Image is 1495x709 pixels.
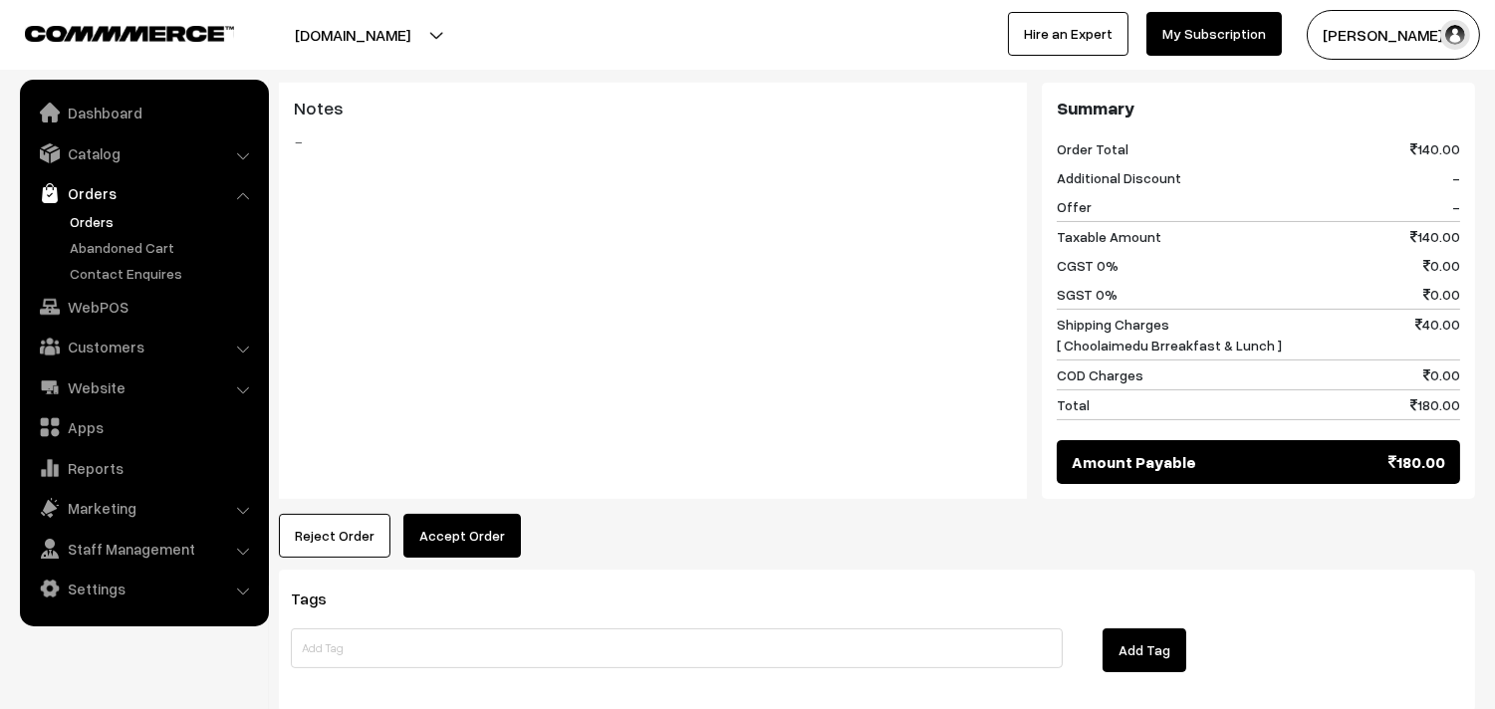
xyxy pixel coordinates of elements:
a: Marketing [25,490,262,526]
span: Additional Discount [1057,167,1181,188]
span: 0.00 [1423,255,1460,276]
input: Add Tag [291,628,1063,668]
span: 0.00 [1423,364,1460,385]
span: Order Total [1057,138,1128,159]
span: Total [1057,394,1090,415]
span: Amount Payable [1072,450,1196,474]
h3: Summary [1057,98,1460,119]
h3: Notes [294,98,1012,119]
a: Reports [25,450,262,486]
span: Shipping Charges [ Choolaimedu Brreakfast & Lunch ] [1057,314,1282,355]
a: Abandoned Cart [65,237,262,258]
span: 40.00 [1415,314,1460,355]
a: Orders [25,175,262,211]
a: Apps [25,409,262,445]
a: Contact Enquires [65,263,262,284]
span: 180.00 [1410,394,1460,415]
button: Reject Order [279,514,390,558]
a: Dashboard [25,95,262,130]
a: Orders [65,211,262,232]
button: Add Tag [1103,628,1186,672]
a: COMMMERCE [25,20,199,44]
span: 140.00 [1410,138,1460,159]
span: - [1452,167,1460,188]
a: Website [25,369,262,405]
button: [DOMAIN_NAME] [225,10,480,60]
span: CGST 0% [1057,255,1119,276]
button: Accept Order [403,514,521,558]
span: Taxable Amount [1057,226,1161,247]
span: 140.00 [1410,226,1460,247]
button: [PERSON_NAME] s… [1307,10,1480,60]
a: My Subscription [1146,12,1282,56]
img: COMMMERCE [25,26,234,41]
img: user [1440,20,1470,50]
a: Staff Management [25,531,262,567]
span: Offer [1057,196,1092,217]
span: COD Charges [1057,364,1143,385]
blockquote: - [294,129,1012,153]
a: Customers [25,329,262,364]
a: WebPOS [25,289,262,325]
span: 180.00 [1388,450,1445,474]
span: - [1452,196,1460,217]
span: SGST 0% [1057,284,1118,305]
a: Catalog [25,135,262,171]
span: Tags [291,589,351,608]
span: 0.00 [1423,284,1460,305]
a: Hire an Expert [1008,12,1128,56]
a: Settings [25,571,262,606]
